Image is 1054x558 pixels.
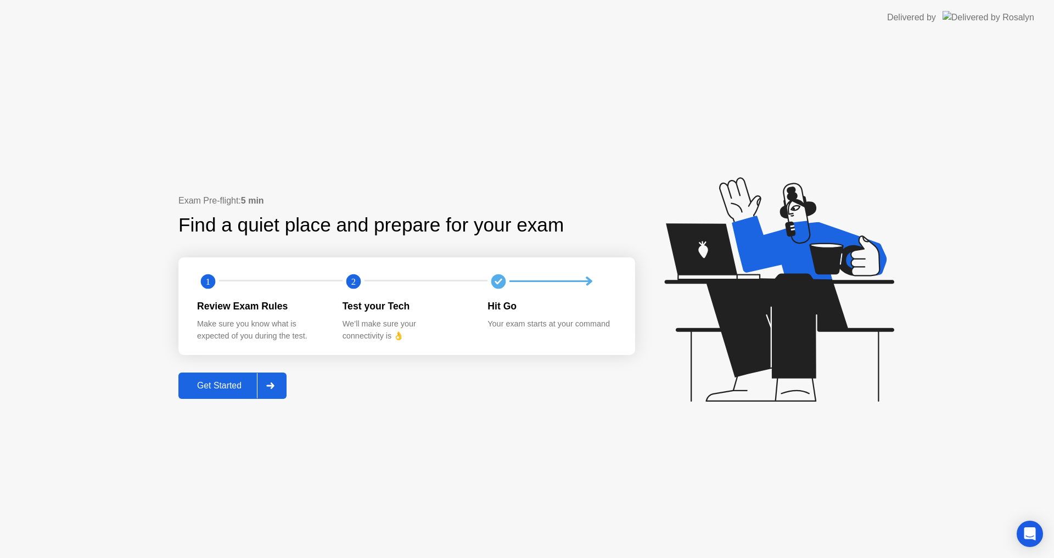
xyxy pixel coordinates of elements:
div: Exam Pre-flight: [178,194,635,207]
img: Delivered by Rosalyn [943,11,1034,24]
div: Get Started [182,381,257,391]
button: Get Started [178,373,287,399]
div: Hit Go [487,299,615,313]
div: Find a quiet place and prepare for your exam [178,211,565,240]
div: We’ll make sure your connectivity is 👌 [343,318,470,342]
div: Delivered by [887,11,936,24]
text: 1 [206,276,210,286]
div: Test your Tech [343,299,470,313]
div: Make sure you know what is expected of you during the test. [197,318,325,342]
text: 2 [351,276,356,286]
b: 5 min [241,196,264,205]
div: Your exam starts at your command [487,318,615,330]
div: Review Exam Rules [197,299,325,313]
div: Open Intercom Messenger [1017,521,1043,547]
